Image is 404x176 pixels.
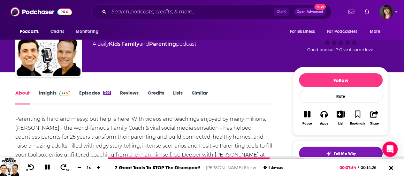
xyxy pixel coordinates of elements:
a: 7 Great Tools To STOP The Disrespect! [115,165,201,171]
a: Kids [109,41,120,47]
a: Charts [46,26,68,38]
a: Episodes349 [79,90,111,104]
a: Show notifications dropdown [362,6,372,17]
span: 10 [26,169,28,172]
a: Family [121,41,139,47]
button: open menu [323,26,367,38]
div: Share [370,122,378,126]
div: Parenting is hard and messy, but help is here. With videos and teachings enjoyed by many millions... [15,115,274,168]
div: 349 [103,91,111,95]
img: Sean Donohue Show [17,12,80,76]
span: Logged in as AKChaney [379,5,393,19]
div: Rate [299,90,383,103]
span: More [370,27,381,36]
button: open menu [285,26,323,38]
span: and [139,41,149,47]
span: Podcasts [20,27,39,36]
button: Bookmark [349,106,366,129]
button: Show profile menu [379,5,393,19]
div: Search podcasts, credits, & more... [91,4,332,19]
img: User Profile [379,5,393,19]
span: Tell Me Why [334,151,356,156]
div: Bookmark [350,122,365,126]
button: open menu [15,26,47,38]
span: Ctrl K [274,8,289,16]
img: tell me why sparkle [326,151,331,156]
a: Credits [148,90,164,104]
span: / [358,165,359,170]
a: [PERSON_NAME] Show [206,165,256,171]
input: Search podcasts, credits, & more... [109,7,274,17]
span: New [314,4,326,10]
button: open menu [365,26,389,38]
div: List [338,122,343,126]
a: About [15,90,30,104]
a: Show notifications dropdown [346,6,357,17]
span: , [120,41,121,47]
a: Parenting [149,41,176,47]
button: 30 [58,164,70,172]
button: List [332,106,349,129]
a: Similar [192,90,207,104]
button: Follow [299,73,383,87]
a: InsightsPodchaser Pro [39,90,70,104]
button: open menu [71,26,107,38]
a: Lists [173,90,183,104]
img: Podchaser - Follow, Share and Rate Podcasts [11,6,72,18]
div: A daily podcast [93,40,196,48]
div: Apps [320,122,328,126]
img: Podchaser Pro [59,91,70,96]
span: 30 [66,169,69,172]
div: Pause [302,122,312,126]
span: Charts [50,27,64,36]
span: 00:14:26 [359,165,383,170]
span: Open Advanced [297,10,323,13]
button: Open AdvancedNew [294,8,326,16]
div: 1 day ago [263,166,283,169]
div: 1 x [84,165,95,170]
a: Reviews [120,90,139,104]
button: Pause [299,106,316,129]
span: Monitoring [76,27,98,36]
span: Good podcast? Give it some love! [307,47,374,52]
span: For Podcasters [327,27,357,36]
span: 00:07:54 [339,165,358,170]
button: tell me why sparkleTell Me Why [299,147,383,160]
button: 10 [25,164,37,172]
span: For Business [290,27,315,36]
button: Apps [316,106,332,129]
div: Open Intercom Messenger [382,142,398,157]
button: Share [366,106,383,129]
